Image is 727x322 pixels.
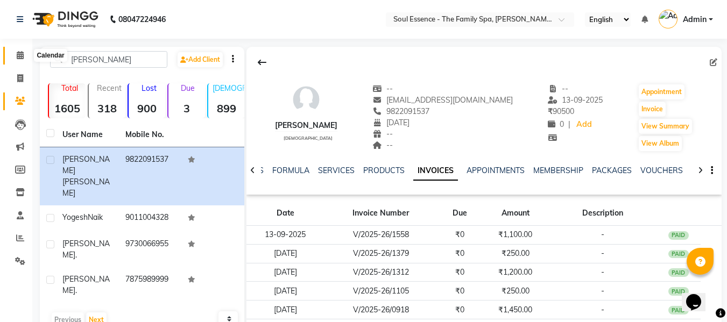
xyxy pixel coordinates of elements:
[168,102,205,115] strong: 3
[482,300,549,319] td: ₹1,450.00
[213,83,245,93] p: [DEMOGRAPHIC_DATA]
[482,263,549,282] td: ₹1,200.00
[119,232,182,267] td: 9730066955
[324,282,437,300] td: V/2025-26/1105
[548,106,553,116] span: ₹
[246,244,324,263] td: [DATE]
[275,120,337,131] div: [PERSON_NAME]
[119,205,182,232] td: 9011004328
[119,123,182,147] th: Mobile No.
[246,263,324,282] td: [DATE]
[118,4,166,34] b: 08047224946
[548,119,564,129] span: 0
[75,285,77,295] span: .
[324,244,437,263] td: V/2025-26/1379
[171,83,205,93] p: Due
[437,300,482,319] td: ₹0
[568,119,570,130] span: |
[548,95,603,105] span: 13-09-2025
[549,201,657,226] th: Description
[284,135,333,141] span: [DEMOGRAPHIC_DATA]
[575,117,594,132] a: Add
[372,95,513,105] span: [EMAIL_ADDRESS][DOMAIN_NAME]
[601,286,604,296] span: -
[75,250,77,260] span: .
[62,274,110,295] span: [PERSON_NAME]
[89,102,125,115] strong: 318
[272,166,309,175] a: FORMULA
[62,239,110,260] span: [PERSON_NAME]
[668,306,689,314] div: PAID
[659,10,677,28] img: Admin
[251,52,273,73] div: Back to Client
[246,201,324,226] th: Date
[668,231,689,240] div: PAID
[290,83,322,116] img: avatar
[62,154,110,175] span: [PERSON_NAME]
[88,212,103,222] span: Naik
[372,140,393,150] span: --
[246,300,324,319] td: [DATE]
[372,84,393,94] span: --
[548,106,574,116] span: 90500
[437,282,482,300] td: ₹0
[318,166,355,175] a: SERVICES
[324,201,437,226] th: Invoice Number
[640,166,683,175] a: VOUCHERS
[208,102,245,115] strong: 899
[56,123,119,147] th: User Name
[133,83,165,93] p: Lost
[129,102,165,115] strong: 900
[372,129,393,139] span: --
[119,267,182,303] td: 7875989999
[437,226,482,245] td: ₹0
[62,177,110,198] span: [PERSON_NAME]
[372,106,429,116] span: 9822091537
[413,161,458,181] a: INVOICES
[246,226,324,245] td: 13-09-2025
[50,51,167,68] input: Search by Name/Mobile/Email/Code
[178,52,223,67] a: Add Client
[639,102,666,117] button: Invoice
[639,119,692,134] button: View Summary
[324,300,437,319] td: V/2025-26/0918
[668,287,689,296] div: PAID
[639,84,684,99] button: Appointment
[548,84,568,94] span: --
[93,83,125,93] p: Recent
[324,226,437,245] td: V/2025-26/1558
[437,263,482,282] td: ₹0
[533,166,583,175] a: MEMBERSHIP
[683,14,707,25] span: Admin
[639,136,682,151] button: View Album
[601,267,604,277] span: -
[324,263,437,282] td: V/2025-26/1312
[62,212,88,222] span: Yogesh
[668,268,689,277] div: PAID
[246,282,324,300] td: [DATE]
[437,201,482,226] th: Due
[482,226,549,245] td: ₹1,100.00
[601,230,604,239] span: -
[682,279,716,311] iframe: chat widget
[482,244,549,263] td: ₹250.00
[437,244,482,263] td: ₹0
[372,118,410,127] span: [DATE]
[119,147,182,205] td: 9822091537
[27,4,101,34] img: logo
[601,248,604,258] span: -
[482,201,549,226] th: Amount
[482,282,549,300] td: ₹250.00
[363,166,405,175] a: PRODUCTS
[34,49,67,62] div: Calendar
[601,305,604,314] span: -
[668,250,689,259] div: PAID
[53,83,86,93] p: Total
[592,166,632,175] a: PACKAGES
[467,166,525,175] a: APPOINTMENTS
[49,102,86,115] strong: 1605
